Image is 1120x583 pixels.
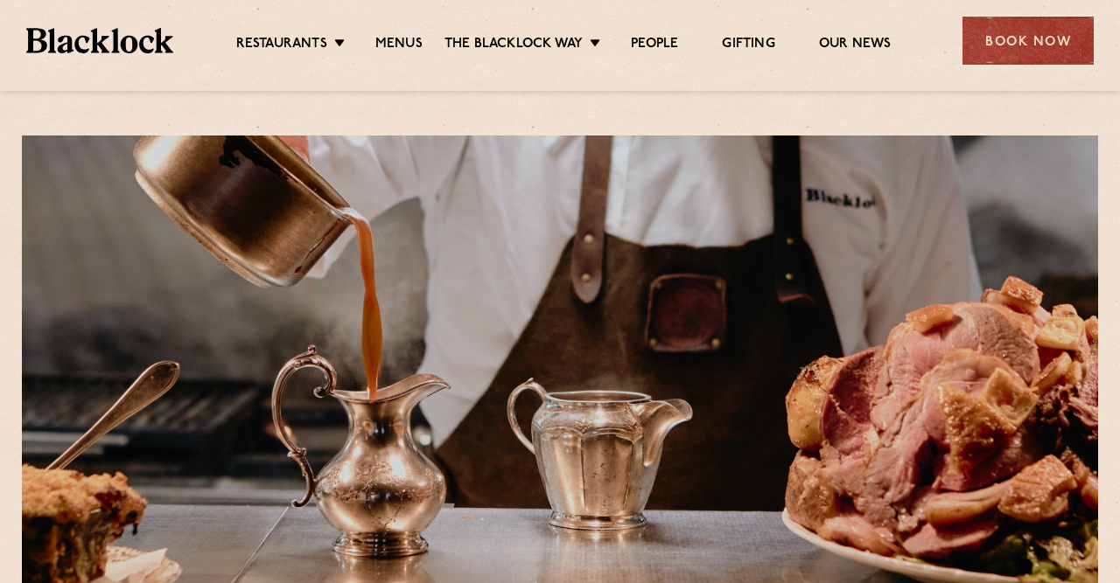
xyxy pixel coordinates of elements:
img: BL_Textured_Logo-footer-cropped.svg [26,28,173,52]
a: Restaurants [236,36,327,55]
a: Menus [375,36,423,55]
a: Our News [819,36,892,55]
a: Gifting [722,36,774,55]
a: The Blacklock Way [444,36,583,55]
a: People [631,36,678,55]
div: Book Now [962,17,1094,65]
